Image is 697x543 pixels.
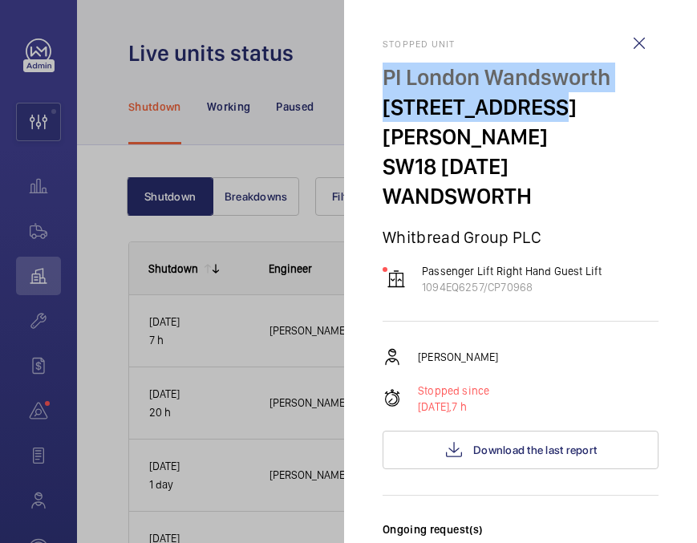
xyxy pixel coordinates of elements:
[383,431,659,469] button: Download the last report
[383,152,659,211] p: SW18 [DATE] WANDSWORTH
[418,349,498,365] p: [PERSON_NAME]
[383,63,659,92] p: PI London Wandsworth
[422,263,602,279] p: Passenger Lift Right Hand Guest Lift
[418,383,489,399] p: Stopped since
[473,444,597,456] span: Download the last report
[387,269,406,289] img: elevator.svg
[418,399,489,415] p: 7 h
[418,400,452,413] span: [DATE],
[422,279,602,295] p: 1094EQ6257/CP70968
[383,38,659,50] h2: Stopped unit
[383,92,659,152] p: [STREET_ADDRESS][PERSON_NAME]
[383,227,659,247] p: Whitbread Group PLC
